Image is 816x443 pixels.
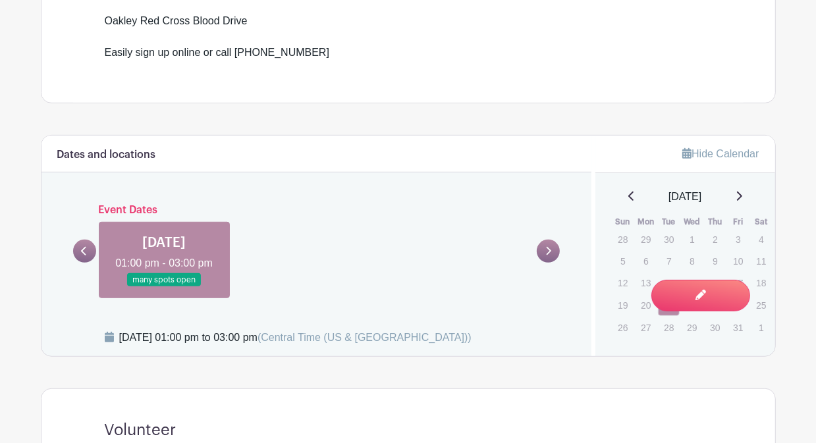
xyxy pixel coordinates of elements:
p: 16 [704,273,726,293]
p: 1 [681,229,703,249]
p: 1 [750,317,772,338]
p: 30 [704,317,726,338]
p: 31 [727,317,749,338]
div: [DATE] 01:00 pm to 03:00 pm [119,330,472,346]
p: 8 [681,251,703,271]
th: Sat [749,215,773,228]
th: Sun [611,215,634,228]
p: 11 [750,251,772,271]
span: [DATE] [668,189,701,205]
span: (Central Time (US & [GEOGRAPHIC_DATA])) [258,332,472,343]
p: 19 [612,295,634,315]
th: Fri [726,215,749,228]
th: Tue [657,215,680,228]
h6: Event Dates [96,204,537,217]
p: 13 [635,273,657,293]
p: 10 [727,251,749,271]
p: 20 [635,295,657,315]
th: Wed [680,215,703,228]
p: 15 [681,273,703,293]
p: 3 [727,229,749,249]
p: 28 [612,229,634,249]
p: 30 [658,229,680,249]
p: 12 [612,273,634,293]
p: 18 [750,273,772,293]
p: 27 [635,317,657,338]
p: 29 [681,317,703,338]
p: 9 [704,251,726,271]
p: 25 [750,295,772,315]
a: Hide Calendar [682,148,759,159]
p: 17 [727,273,749,293]
p: 4 [750,229,772,249]
p: 28 [658,317,680,338]
h6: Dates and locations [57,149,156,161]
p: 2 [704,229,726,249]
th: Thu [703,215,726,228]
div: Easily sign up online or call [PHONE_NUMBER] [105,45,712,61]
p: 5 [612,251,634,271]
p: 26 [612,317,634,338]
th: Mon [634,215,657,228]
p: 6 [635,251,657,271]
p: 29 [635,229,657,249]
p: 7 [658,251,680,271]
p: 14 [658,273,680,293]
h4: Volunteer [105,421,177,440]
